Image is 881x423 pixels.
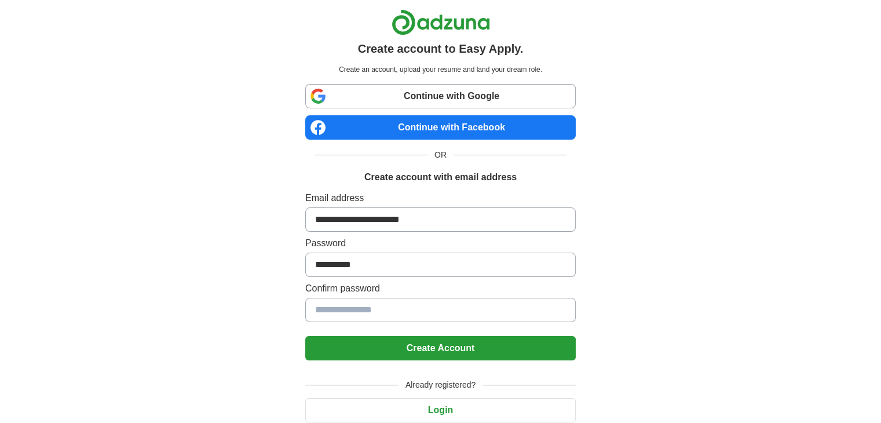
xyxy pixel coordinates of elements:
img: Adzuna logo [392,9,490,35]
button: Create Account [305,336,576,360]
h1: Create account to Easy Apply. [358,40,524,57]
label: Confirm password [305,282,576,296]
button: Login [305,398,576,422]
label: Email address [305,191,576,205]
span: Already registered? [399,379,482,391]
a: Continue with Facebook [305,115,576,140]
h1: Create account with email address [364,170,517,184]
a: Login [305,405,576,415]
p: Create an account, upload your resume and land your dream role. [308,64,573,75]
span: OR [427,149,454,161]
label: Password [305,236,576,250]
a: Continue with Google [305,84,576,108]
